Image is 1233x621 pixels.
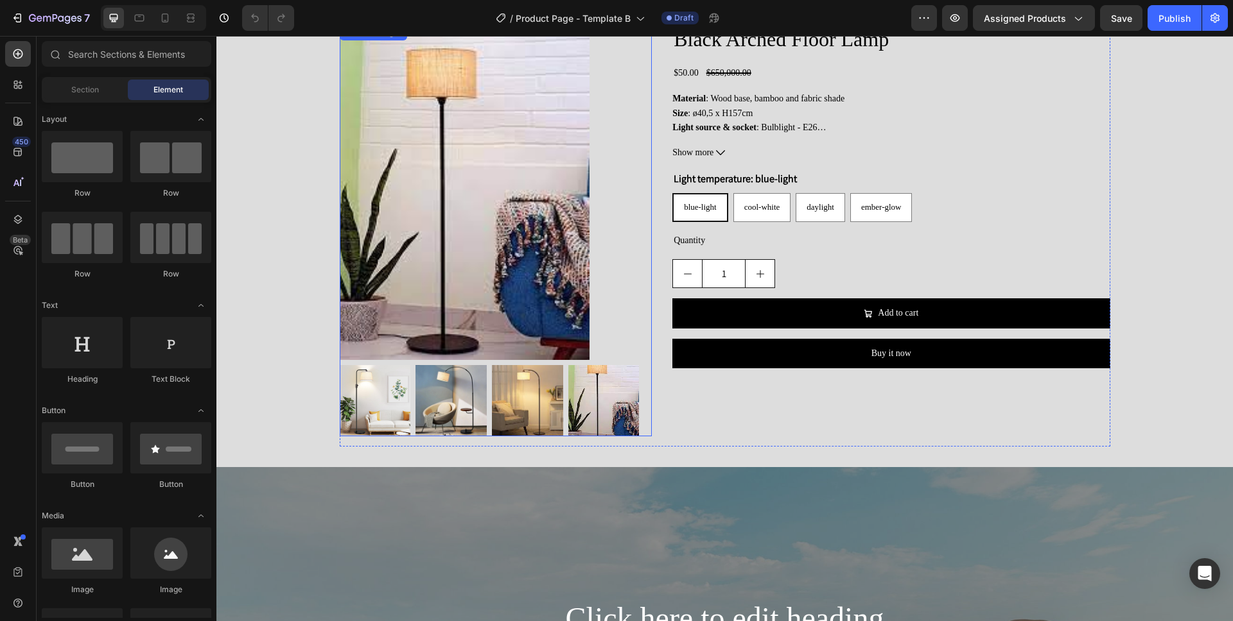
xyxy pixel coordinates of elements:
[130,268,211,280] div: Row
[1148,5,1202,31] button: Publish
[216,36,1233,621] iframe: Design area
[12,137,31,147] div: 450
[1189,558,1220,589] div: Open Intercom Messenger
[42,405,66,416] span: Button
[242,5,294,31] div: Undo/Redo
[191,506,211,526] span: Toggle open
[134,563,884,602] h2: Click here to edit heading
[456,58,489,67] strong: Material
[456,303,893,332] button: Buy it now
[1111,13,1132,24] span: Save
[71,84,99,96] span: Section
[5,5,96,31] button: 7
[456,196,893,213] div: Quantity
[590,166,618,176] span: daylight
[42,584,123,595] div: Image
[191,400,211,421] span: Toggle open
[42,41,211,67] input: Search Sections & Elements
[84,10,90,26] p: 7
[191,109,211,130] span: Toggle open
[130,479,211,490] div: Button
[973,5,1095,31] button: Assigned Products
[516,12,631,25] span: Product Page - Template B
[489,29,536,46] div: $650,000.00
[130,187,211,199] div: Row
[1100,5,1142,31] button: Save
[456,58,628,67] p: : Wood base, bamboo and fabric shade
[42,187,123,199] div: Row
[456,29,484,46] div: $50.00
[10,235,31,245] div: Beta
[510,12,513,25] span: /
[456,72,536,82] p: : ø40,5 x H157cm
[42,479,123,490] div: Button
[130,373,211,385] div: Text Block
[456,110,497,124] span: Show more
[42,268,123,280] div: Row
[984,12,1066,25] span: Assigned Products
[456,87,600,96] p: : Bulblight - E26
[485,224,529,251] input: quantity
[655,310,695,325] div: Buy it now
[456,110,893,124] button: Show more
[468,166,500,176] span: blue-light
[130,584,211,595] div: Image
[191,295,211,316] span: Toggle open
[42,300,58,311] span: Text
[674,12,694,24] span: Draft
[645,166,685,176] span: ember-glow
[42,510,64,522] span: Media
[456,72,471,82] strong: Size
[42,114,67,125] span: Layout
[529,224,558,251] button: increment
[456,87,540,96] strong: Light source & socket
[661,270,702,284] div: Add to cart
[42,373,123,385] div: Heading
[1159,12,1191,25] div: Publish
[528,166,564,176] span: cool-white
[456,134,582,152] legend: Light temperature: blue-light
[457,224,485,251] button: decrement
[456,262,893,292] button: Add to cart
[153,84,183,96] span: Element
